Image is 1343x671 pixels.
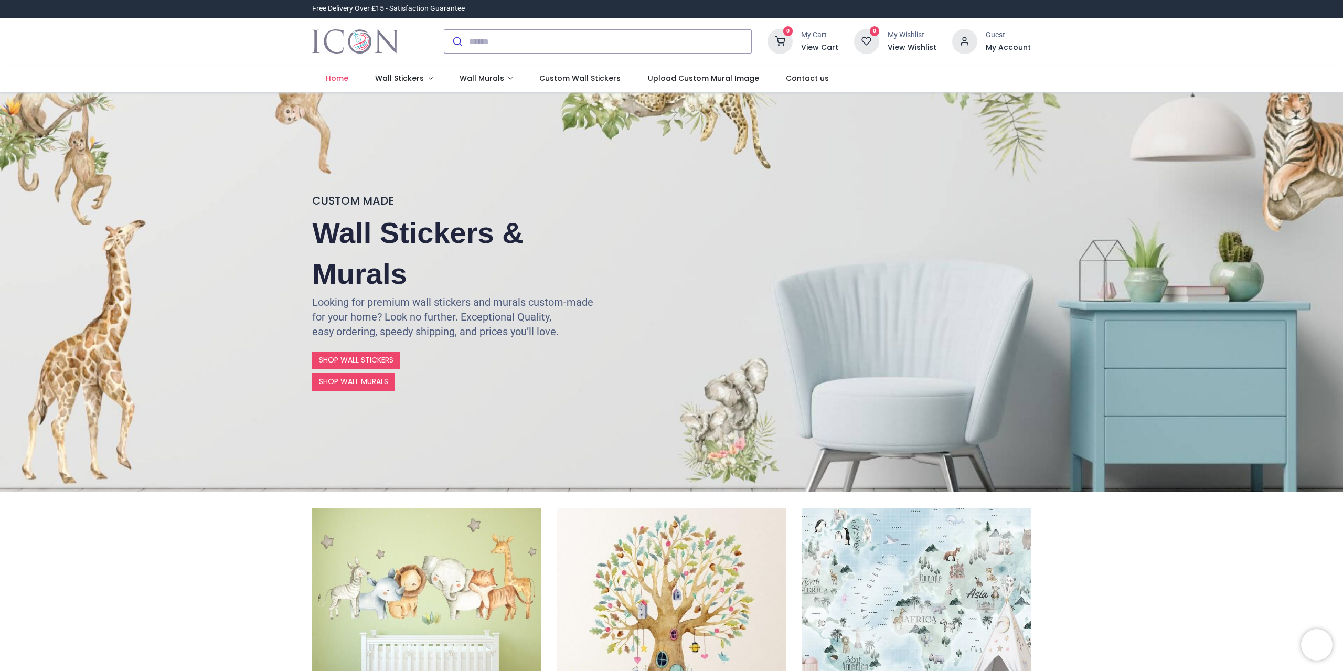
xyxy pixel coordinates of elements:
[326,73,348,83] span: Home
[801,42,838,53] a: View Cart
[361,65,446,92] a: Wall Stickers
[446,65,526,92] a: Wall Murals
[312,352,400,369] a: SHOP WALL STICKERS
[783,26,793,36] sup: 0
[312,212,602,295] h2: Wall Stickers & Murals
[870,26,880,36] sup: 0
[986,42,1031,53] a: My Account
[312,27,399,56] img: Icon Wall Stickers
[312,296,593,338] font: Looking for premium wall stickers and murals custom-made for your home? Look no further. Exceptio...
[1301,629,1333,661] iframe: Brevo live chat
[444,30,469,53] button: Submit
[312,27,399,56] a: Logo of Icon Wall Stickers
[986,30,1031,40] div: Guest
[539,73,621,83] span: Custom Wall Stickers
[312,4,465,14] div: Free Delivery Over £15 - Satisfaction Guarantee
[888,42,936,53] a: View Wishlist
[648,73,759,83] span: Upload Custom Mural Image
[460,73,504,83] span: Wall Murals
[811,4,1031,14] iframe: Customer reviews powered by Trustpilot
[854,37,879,45] a: 0
[888,30,936,40] div: My Wishlist
[312,373,395,391] a: SHOP WALL MURALS
[375,73,424,83] span: Wall Stickers
[801,30,838,40] div: My Cart
[768,37,793,45] a: 0
[786,73,829,83] span: Contact us
[312,193,602,208] h4: CUSTOM MADE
